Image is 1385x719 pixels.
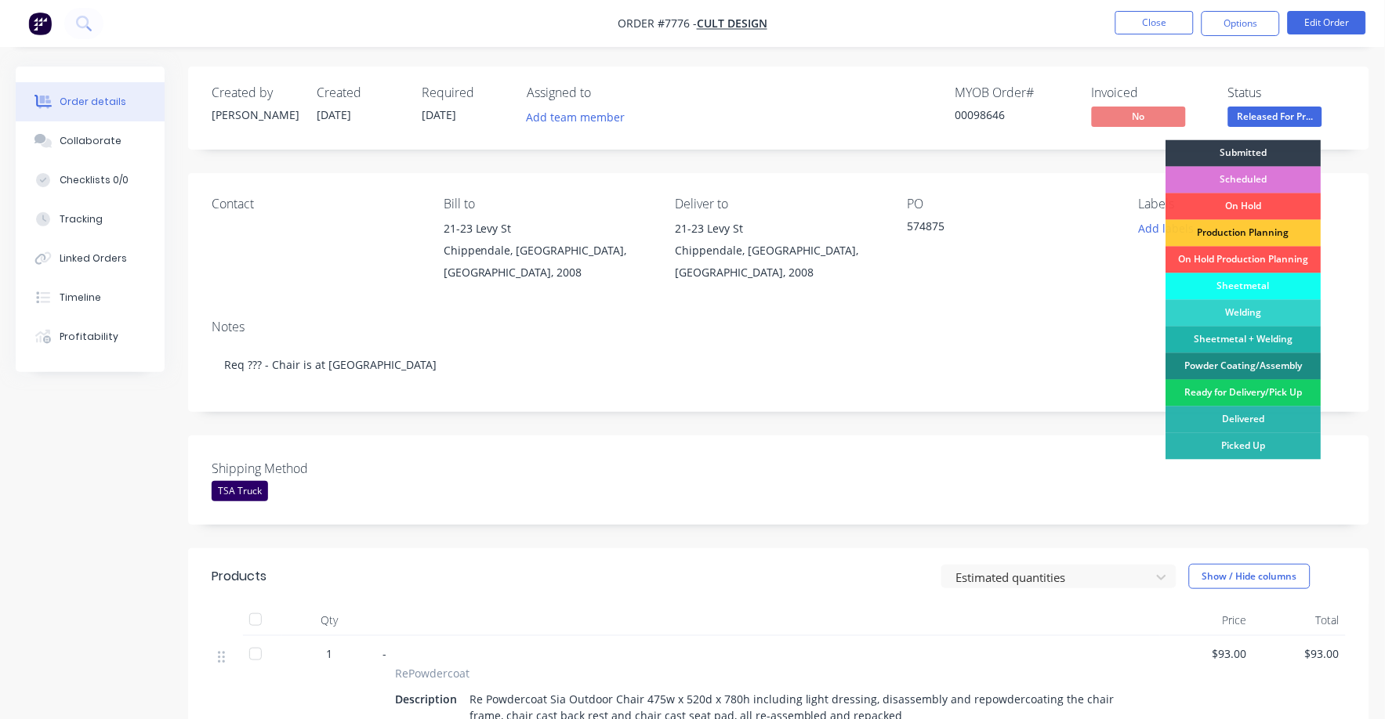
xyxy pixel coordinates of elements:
span: $93.00 [1260,645,1340,662]
div: 21-23 Levy St [444,218,651,240]
div: Powder Coating/Assembly [1166,353,1322,380]
div: Deliver to [676,197,883,211]
span: [DATE] [317,107,351,122]
div: Production Planning [1166,220,1322,247]
span: 1 [326,645,332,662]
div: Bill to [444,197,651,211]
div: Chippendale, [GEOGRAPHIC_DATA], [GEOGRAPHIC_DATA], 2008 [676,240,883,284]
div: Delivered [1166,406,1322,433]
div: Req ??? - Chair is at [GEOGRAPHIC_DATA] [212,341,1346,388]
a: Cult Design [697,16,767,31]
div: Collaborate [60,134,121,148]
div: 574875 [907,218,1103,240]
div: Invoiced [1092,85,1209,100]
div: MYOB Order # [955,85,1073,100]
div: Checklists 0/0 [60,173,129,187]
div: Created [317,85,403,100]
div: Profitability [60,330,118,344]
span: No [1092,107,1186,126]
span: Released For Pr... [1228,107,1322,126]
button: Add team member [527,107,633,128]
div: Labels [1139,197,1346,211]
div: On Hold [1166,193,1322,220]
div: Ready for Delivery/Pick Up [1166,380,1322,406]
div: [PERSON_NAME] [212,107,298,123]
div: Sheetmetal [1166,273,1322,300]
div: Contact [212,197,419,211]
span: Order #7776 - [618,16,697,31]
div: 00098646 [955,107,1073,123]
div: PO [907,197,1114,211]
button: Checklists 0/0 [16,161,165,200]
div: Tracking [60,212,103,226]
div: Total [1253,605,1347,636]
div: Submitted [1166,140,1322,167]
button: Close [1115,11,1194,34]
div: Timeline [60,291,101,305]
div: Created by [212,85,298,100]
button: Add team member [518,107,633,128]
div: On Hold Production Planning [1166,247,1322,273]
div: TSA Truck [212,481,268,501]
div: Picked Up [1166,433,1322,460]
div: Assigned to [527,85,683,100]
img: Factory [28,12,52,35]
button: Show / Hide columns [1189,564,1311,589]
div: 21-23 Levy StChippendale, [GEOGRAPHIC_DATA], [GEOGRAPHIC_DATA], 2008 [676,218,883,284]
button: Options [1202,11,1280,36]
span: [DATE] [422,107,456,122]
div: 21-23 Levy St [676,218,883,240]
div: Welding [1166,300,1322,327]
button: Profitability [16,317,165,356]
div: Description [395,688,463,710]
button: Timeline [16,278,165,317]
button: Tracking [16,200,165,239]
div: 21-23 Levy StChippendale, [GEOGRAPHIC_DATA], [GEOGRAPHIC_DATA], 2008 [444,218,651,284]
button: Edit Order [1288,11,1366,34]
div: Linked Orders [60,251,127,266]
div: Qty [282,605,376,636]
div: Status [1228,85,1346,100]
div: Scheduled [1166,167,1322,193]
button: Order details [16,82,165,121]
span: RePowdercoat [395,665,470,681]
div: Order details [60,95,126,109]
button: Add labels [1130,218,1202,239]
div: Required [422,85,508,100]
div: Notes [212,320,1346,334]
button: Linked Orders [16,239,165,278]
button: Collaborate [16,121,165,161]
div: Sheetmetal + Welding [1166,327,1322,353]
button: Released For Pr... [1228,107,1322,130]
label: Shipping Method [212,459,408,478]
span: - [383,646,386,661]
span: $93.00 [1166,645,1247,662]
div: Price [1160,605,1253,636]
div: Products [212,567,266,586]
div: Chippendale, [GEOGRAPHIC_DATA], [GEOGRAPHIC_DATA], 2008 [444,240,651,284]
